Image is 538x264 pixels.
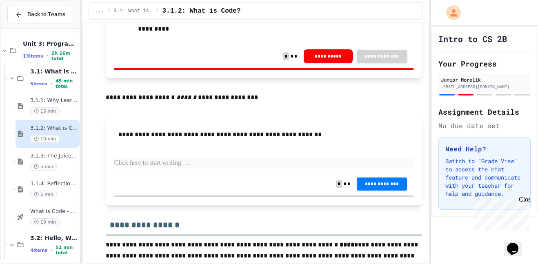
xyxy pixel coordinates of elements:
h1: Intro to CS 2B [438,33,507,44]
span: What is Code - Quiz [30,208,78,215]
h2: Your Progress [438,58,531,69]
div: Chat with us now!Close [3,3,56,52]
span: 2h 16m total [51,51,78,61]
button: Back to Teams [7,6,73,23]
span: 5 min [30,191,57,198]
span: / [156,8,159,14]
span: 3.1.3: The JuiceMind IDE [30,153,78,160]
h3: Need Help? [445,144,524,154]
span: 3.1: What is Code? [113,8,153,14]
span: 5 min [30,163,57,171]
span: • [47,53,48,59]
span: 45 min total [56,78,78,89]
span: 3.1: What is Code? [30,68,78,75]
span: Unit 3: Programming Fundamentals [23,40,78,47]
iframe: chat widget [504,231,530,256]
span: 10 min [30,218,60,226]
span: 4 items [30,248,47,253]
span: 10 min [30,135,60,143]
p: Switch to "Grade View" to access the chat feature and communicate with your teacher for help and ... [445,157,524,198]
span: 15 min [30,107,60,115]
div: No due date set [438,121,531,131]
iframe: chat widget [470,196,530,231]
span: 3.1.2: What is Code? [30,125,78,132]
span: 52 min total [56,245,78,255]
div: [EMAIL_ADDRESS][DOMAIN_NAME] [441,84,528,90]
span: 3.1.4: Reflection - Evolving Technology [30,180,78,187]
span: Back to Teams [27,10,65,19]
span: • [51,80,52,87]
span: ... [96,8,104,14]
span: 5 items [30,81,47,87]
div: Junior Morelik [441,76,528,83]
span: 3.1.2: What is Code? [162,6,241,16]
span: / [107,8,110,14]
span: 13 items [23,53,43,59]
h2: Assignment Details [438,106,531,118]
span: 3.2: Hello, World! [30,234,78,242]
div: My Account [438,3,463,22]
span: 3.1.1: Why Learn to Program? [30,97,78,104]
span: • [51,247,52,253]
